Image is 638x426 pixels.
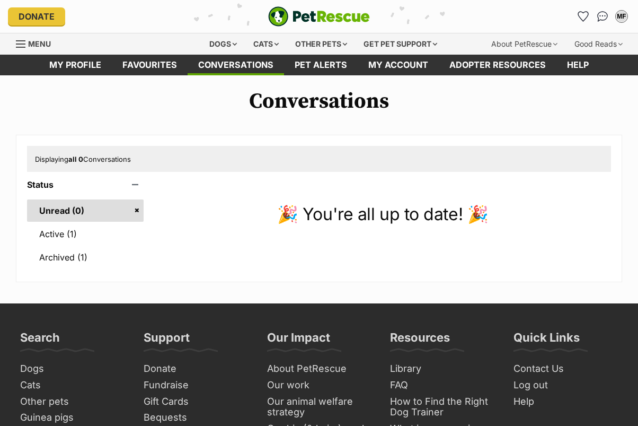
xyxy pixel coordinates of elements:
a: Bequests [139,410,252,426]
p: 🎉 You're all up to date! 🎉 [154,202,611,227]
header: Status [27,180,144,189]
div: MF [616,11,627,22]
strong: all 0 [68,155,83,163]
a: My profile [39,55,112,75]
ul: Account quick links [575,8,630,25]
a: About PetRescue [263,361,376,377]
a: Contact Us [509,361,622,377]
a: Help [509,394,622,410]
div: Good Reads [567,33,630,55]
a: Cats [16,377,129,394]
h3: Quick Links [513,330,580,351]
a: PetRescue [268,6,370,27]
a: Fundraise [139,377,252,394]
button: My account [613,8,630,25]
a: Our work [263,377,376,394]
div: Dogs [202,33,244,55]
span: Displaying Conversations [35,155,131,163]
a: Unread (0) [27,199,144,222]
h3: Our Impact [267,330,330,351]
a: Log out [509,377,622,394]
a: Help [556,55,599,75]
a: Donate [139,361,252,377]
a: Pet alerts [284,55,358,75]
a: How to Find the Right Dog Trainer [386,394,499,421]
h3: Search [20,330,60,351]
a: Other pets [16,394,129,410]
a: Our animal welfare strategy [263,394,376,421]
a: Favourites [112,55,188,75]
span: Menu [28,39,51,48]
a: Dogs [16,361,129,377]
a: FAQ [386,377,499,394]
a: Active (1) [27,223,144,245]
div: Cats [246,33,286,55]
a: conversations [188,55,284,75]
img: logo-e224e6f780fb5917bec1dbf3a21bbac754714ae5b6737aabdf751b685950b380.svg [268,6,370,27]
a: My account [358,55,439,75]
h3: Resources [390,330,450,351]
a: Conversations [594,8,611,25]
a: Menu [16,33,58,53]
a: Adopter resources [439,55,556,75]
h3: Support [144,330,190,351]
div: Get pet support [356,33,445,55]
div: About PetRescue [484,33,565,55]
img: chat-41dd97257d64d25036548639549fe6c8038ab92f7586957e7f3b1b290dea8141.svg [597,11,608,22]
a: Gift Cards [139,394,252,410]
div: Other pets [288,33,355,55]
a: Favourites [575,8,592,25]
a: Archived (1) [27,246,144,268]
a: Library [386,361,499,377]
a: Guinea pigs [16,410,129,426]
a: Donate [8,7,65,25]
